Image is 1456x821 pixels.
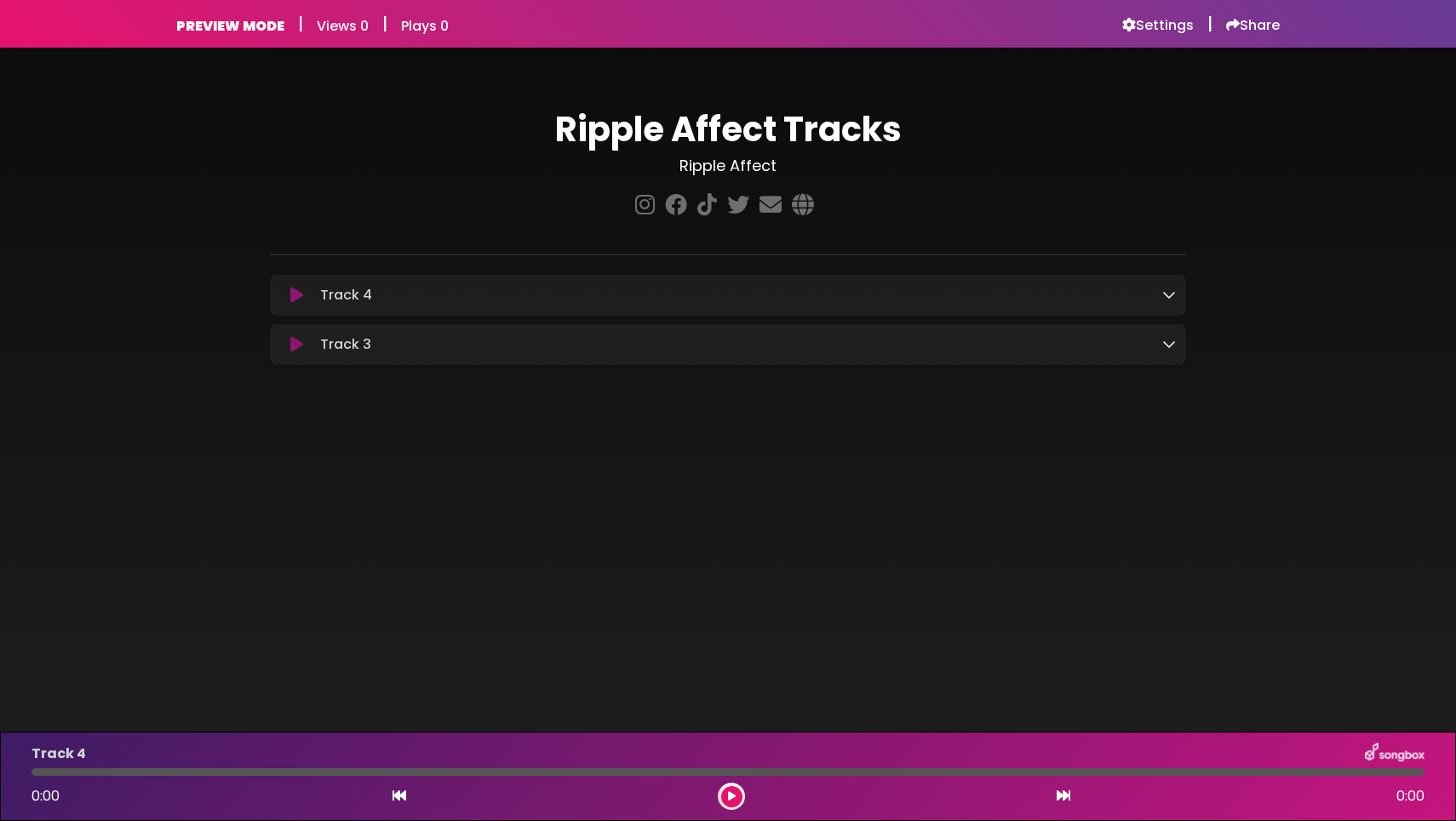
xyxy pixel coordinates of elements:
h6: PREVIEW MODE [176,18,284,34]
h5: | [382,14,387,34]
h5: | [1207,14,1212,34]
a: Settings [1122,17,1194,34]
a: Share [1226,17,1280,34]
h3: Ripple Affect [270,157,1186,175]
p: Track 3 [320,334,371,355]
h5: | [298,14,303,34]
h6: Views 0 [317,18,369,34]
h1: Ripple Affect Tracks [270,109,1186,150]
p: Track 4 [320,285,372,305]
h6: Plays 0 [401,18,449,34]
